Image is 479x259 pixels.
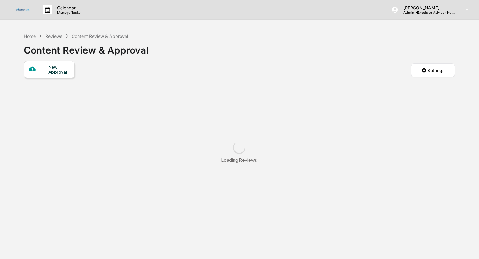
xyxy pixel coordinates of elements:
button: Settings [411,63,455,77]
div: Reviews [45,34,62,39]
p: Admin • Excelsior Advisor Network [398,10,457,15]
p: Calendar [52,5,84,10]
div: Content Review & Approval [72,34,128,39]
div: Home [24,34,36,39]
p: [PERSON_NAME] [398,5,457,10]
p: Manage Tasks [52,10,84,15]
div: New Approval [48,65,69,75]
div: Content Review & Approval [24,40,148,56]
div: Loading Reviews [221,157,257,163]
img: logo [15,8,30,11]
